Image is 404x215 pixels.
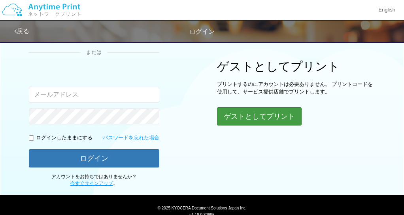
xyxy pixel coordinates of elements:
a: パスワードを忘れた場合 [103,134,159,142]
span: 。 [70,181,118,186]
h1: ゲストとしてプリント [217,60,375,73]
input: メールアドレス [29,87,159,103]
span: © 2025 KYOCERA Document Solutions Japan Inc. [158,205,247,210]
button: ゲストとしてプリント [217,107,302,126]
p: プリントするのにアカウントは必要ありません。 プリントコードを使用して、サービス提供店舗でプリントします。 [217,81,375,95]
p: ログインしたままにする [36,134,93,142]
a: 戻る [14,28,29,34]
p: アカウントをお持ちではありませんか？ [29,173,159,187]
span: ログイン [189,28,215,35]
div: または [29,49,159,56]
button: ログイン [29,149,159,167]
a: 今すぐサインアップ [70,181,113,186]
